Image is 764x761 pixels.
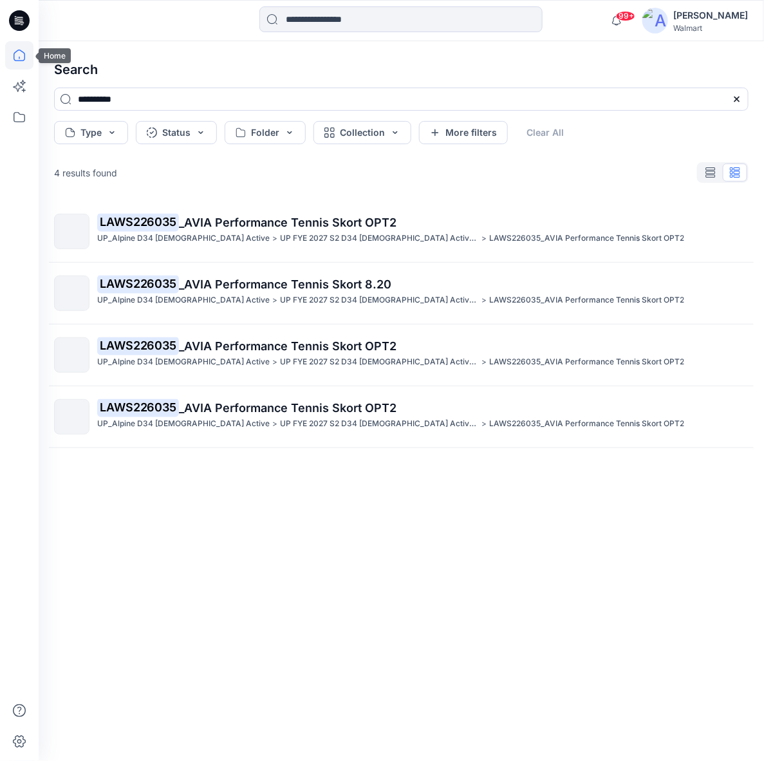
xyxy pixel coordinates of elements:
div: [PERSON_NAME] [673,8,748,23]
p: UP_Alpine D34 Ladies Active [97,294,270,307]
p: LAWS226035_AVIA Performance Tennis Skort OPT2 [489,294,684,307]
p: 4 results found [54,166,117,180]
h4: Search [44,52,759,88]
p: UP FYE 2027 S2 D34 Ladies Active Alpine [280,232,479,245]
img: avatar [642,8,668,33]
a: LAWS226035_AVIA Performance Tennis Skort OPT2UP_Alpine D34 [DEMOGRAPHIC_DATA] Active>UP FYE 2027 ... [46,330,756,380]
p: UP FYE 2027 S2 D34 Ladies Active Alpine [280,355,479,369]
p: UP_Alpine D34 Ladies Active [97,355,270,369]
p: > [272,417,277,431]
span: 99+ [616,11,635,21]
span: _AVIA Performance Tennis Skort OPT2 [179,339,396,353]
p: > [272,294,277,307]
span: _AVIA Performance Tennis Skort OPT2 [179,216,396,229]
p: UP FYE 2027 S2 D34 Ladies Active Alpine [280,294,479,307]
button: More filters [419,121,508,144]
p: LAWS226035_AVIA Performance Tennis Skort OPT2 [489,232,684,245]
p: > [272,355,277,369]
p: LAWS226035_AVIA Performance Tennis Skort OPT2 [489,355,684,369]
p: > [272,232,277,245]
mark: LAWS226035 [97,275,179,293]
p: UP FYE 2027 S2 D34 Ladies Active Alpine [280,417,479,431]
mark: LAWS226035 [97,213,179,231]
button: Status [136,121,217,144]
p: > [481,417,487,431]
mark: LAWS226035 [97,399,179,417]
mark: LAWS226035 [97,337,179,355]
span: _AVIA Performance Tennis Skort OPT2 [179,401,396,415]
p: UP_Alpine D34 Ladies Active [97,232,270,245]
p: > [481,232,487,245]
p: > [481,294,487,307]
span: _AVIA Performance Tennis Skort 8.20 [179,277,391,291]
p: UP_Alpine D34 Ladies Active [97,417,270,431]
div: Walmart [673,23,748,33]
a: LAWS226035_AVIA Performance Tennis Skort OPT2UP_Alpine D34 [DEMOGRAPHIC_DATA] Active>UP FYE 2027 ... [46,206,756,257]
p: LAWS226035_AVIA Performance Tennis Skort OPT2 [489,417,684,431]
button: Folder [225,121,306,144]
button: Type [54,121,128,144]
a: LAWS226035_AVIA Performance Tennis Skort 8.20UP_Alpine D34 [DEMOGRAPHIC_DATA] Active>UP FYE 2027 ... [46,268,756,319]
p: > [481,355,487,369]
a: LAWS226035_AVIA Performance Tennis Skort OPT2UP_Alpine D34 [DEMOGRAPHIC_DATA] Active>UP FYE 2027 ... [46,391,756,442]
button: Collection [313,121,411,144]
